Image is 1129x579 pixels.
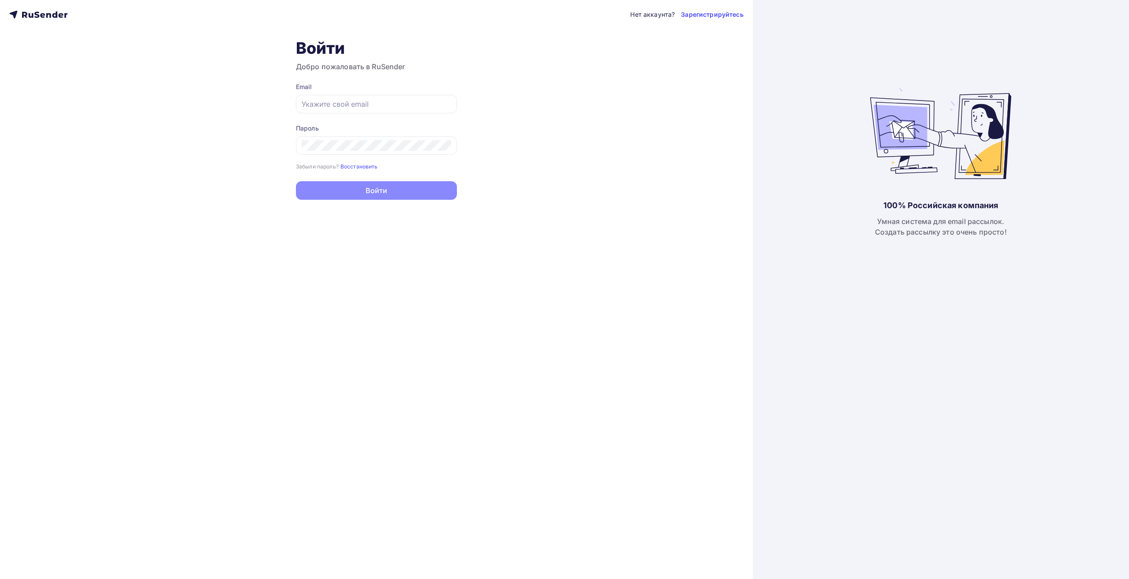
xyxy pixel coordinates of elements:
[340,162,378,170] a: Восстановить
[681,10,743,19] a: Зарегистрируйтесь
[296,61,457,72] h3: Добро пожаловать в RuSender
[296,124,457,133] div: Пароль
[630,10,675,19] div: Нет аккаунта?
[883,200,998,211] div: 100% Российская компания
[296,38,457,58] h1: Войти
[340,163,378,170] small: Восстановить
[296,181,457,200] button: Войти
[296,163,339,170] small: Забыли пароль?
[296,82,457,91] div: Email
[302,99,451,109] input: Укажите свой email
[875,216,1007,237] div: Умная система для email рассылок. Создать рассылку это очень просто!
